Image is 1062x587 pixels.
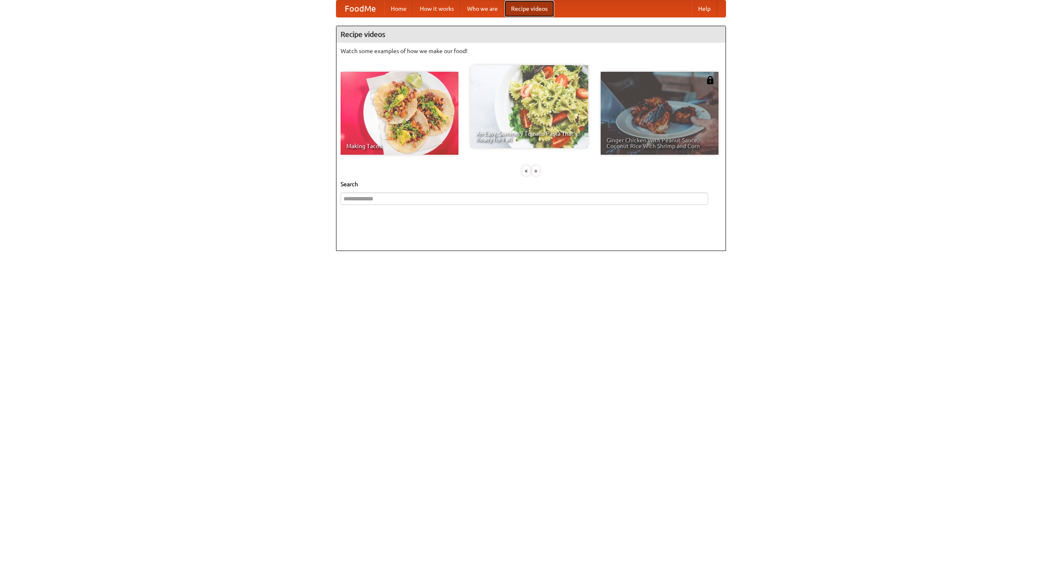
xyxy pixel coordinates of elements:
h5: Search [341,180,721,188]
span: An Easy, Summery Tomato Pasta That's Ready for Fall [476,131,582,142]
a: Help [692,0,717,17]
a: Home [384,0,413,17]
h4: Recipe videos [336,26,726,43]
p: Watch some examples of how we make our food! [341,47,721,55]
a: Recipe videos [504,0,554,17]
span: Making Tacos [346,143,453,149]
a: How it works [413,0,460,17]
a: Making Tacos [341,72,458,155]
a: FoodMe [336,0,384,17]
a: An Easy, Summery Tomato Pasta That's Ready for Fall [470,65,588,148]
img: 483408.png [706,76,714,84]
div: « [522,166,530,176]
a: Who we are [460,0,504,17]
div: » [532,166,540,176]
